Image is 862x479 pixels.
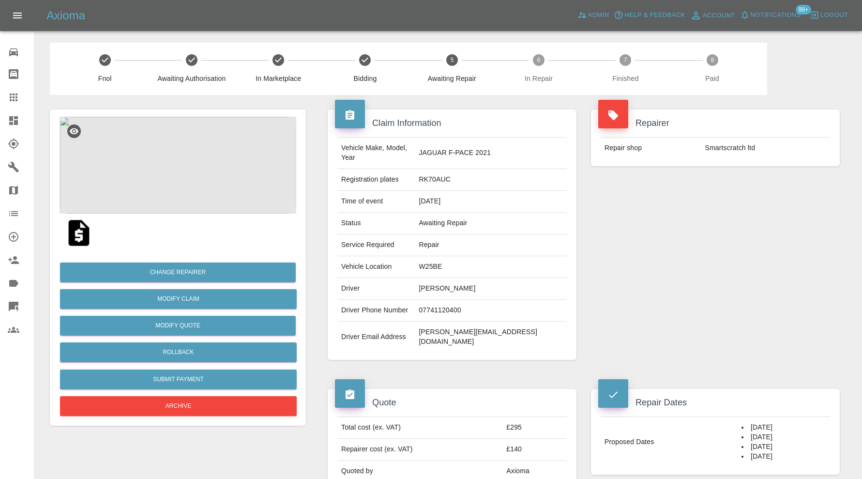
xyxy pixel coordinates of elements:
[598,396,832,409] h4: Repair Dates
[152,74,231,83] span: Awaiting Authorisation
[60,289,297,309] a: Modify Claim
[624,10,685,21] span: Help & Feedback
[741,423,826,433] li: [DATE]
[711,57,714,63] text: 8
[337,169,415,191] td: Registration plates
[415,256,567,278] td: W25BE
[335,117,569,130] h4: Claim Information
[741,433,826,442] li: [DATE]
[6,4,29,27] button: Open drawer
[502,417,567,439] td: £295
[796,5,811,15] span: 99+
[337,300,415,322] td: Driver Phone Number
[60,316,296,336] button: Modify Quote
[598,117,832,130] h4: Repairer
[326,74,405,83] span: Bidding
[337,213,415,234] td: Status
[415,191,567,213] td: [DATE]
[415,138,567,169] td: JAGUAR F-PACE 2021
[738,8,803,23] button: Notifications
[673,74,752,83] span: Paid
[337,417,502,439] td: Total cost (ex. VAT)
[499,74,578,83] span: In Repair
[337,278,415,300] td: Driver
[807,8,850,23] button: Logout
[337,191,415,213] td: Time of event
[415,322,567,353] td: [PERSON_NAME][EMAIL_ADDRESS][DOMAIN_NAME]
[60,396,297,416] button: Archive
[601,138,701,159] td: Repair shop
[588,10,609,21] span: Admin
[335,396,569,409] h4: Quote
[601,417,738,467] td: Proposed Dates
[611,8,687,23] button: Help & Feedback
[65,74,144,83] span: Fnol
[337,322,415,353] td: Driver Email Address
[741,452,826,462] li: [DATE]
[741,442,826,452] li: [DATE]
[337,256,415,278] td: Vehicle Location
[537,57,541,63] text: 6
[575,8,612,23] a: Admin
[701,138,830,159] td: Smartscratch ltd
[624,57,627,63] text: 7
[751,10,801,21] span: Notifications
[337,234,415,256] td: Service Required
[703,10,735,21] span: Account
[239,74,318,83] span: In Marketplace
[63,217,94,248] img: qt_1S8oV1A4aDea5wMjj40mauwN
[60,370,297,389] button: Submit Payment
[415,169,567,191] td: RK70AUC
[60,342,297,362] button: Rollback
[415,300,567,322] td: 07741120400
[337,138,415,169] td: Vehicle Make, Model, Year
[412,74,491,83] span: Awaiting Repair
[586,74,665,83] span: Finished
[46,8,85,23] h5: Axioma
[415,278,567,300] td: [PERSON_NAME]
[415,234,567,256] td: Repair
[415,213,567,234] td: Awaiting Repair
[60,263,296,282] button: Change Repairer
[820,10,848,21] span: Logout
[502,439,567,461] td: £140
[688,8,738,23] a: Account
[337,439,502,461] td: Repairer cost (ex. VAT)
[60,117,296,214] img: d642d685-c243-4a5b-87da-a293ad690ec0
[450,57,454,63] text: 5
